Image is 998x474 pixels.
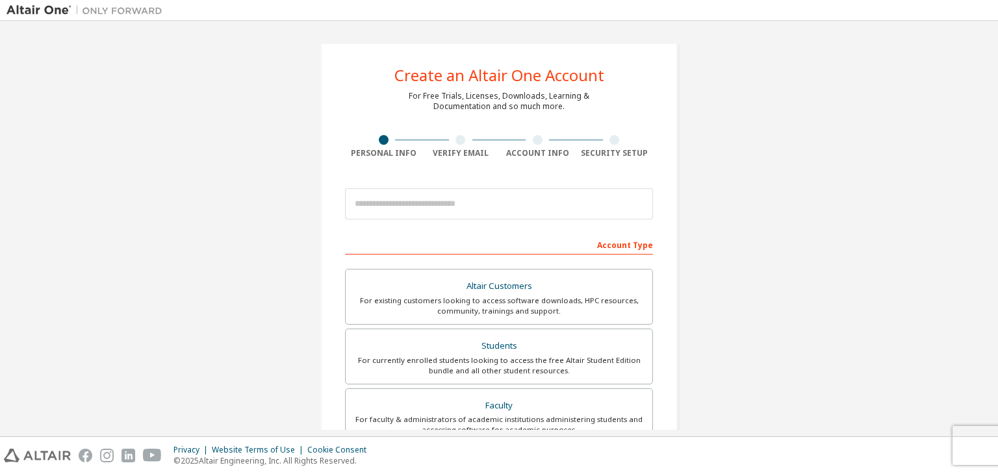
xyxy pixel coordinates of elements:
[122,449,135,462] img: linkedin.svg
[353,337,645,355] div: Students
[173,455,374,466] p: © 2025 Altair Engineering, Inc. All Rights Reserved.
[143,449,162,462] img: youtube.svg
[353,397,645,415] div: Faculty
[4,449,71,462] img: altair_logo.svg
[409,91,589,112] div: For Free Trials, Licenses, Downloads, Learning & Documentation and so much more.
[307,445,374,455] div: Cookie Consent
[499,148,576,158] div: Account Info
[394,68,604,83] div: Create an Altair One Account
[353,414,645,435] div: For faculty & administrators of academic institutions administering students and accessing softwa...
[353,277,645,295] div: Altair Customers
[345,148,422,158] div: Personal Info
[353,295,645,316] div: For existing customers looking to access software downloads, HPC resources, community, trainings ...
[6,4,169,17] img: Altair One
[100,449,114,462] img: instagram.svg
[576,148,654,158] div: Security Setup
[212,445,307,455] div: Website Terms of Use
[353,355,645,376] div: For currently enrolled students looking to access the free Altair Student Edition bundle and all ...
[422,148,500,158] div: Verify Email
[173,445,212,455] div: Privacy
[345,234,653,255] div: Account Type
[79,449,92,462] img: facebook.svg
